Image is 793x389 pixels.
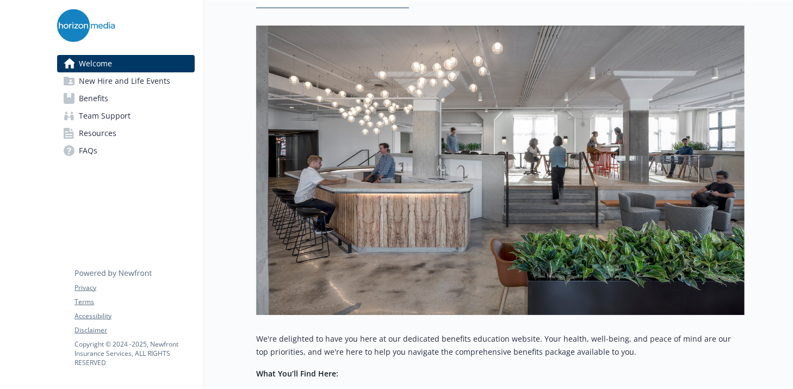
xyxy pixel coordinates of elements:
a: Welcome [57,55,195,72]
a: New Hire and Life Events [57,72,195,90]
strong: What You’ll Find Here: [256,368,338,379]
span: Resources [79,125,116,142]
a: Terms [75,297,194,307]
img: overview page banner [256,26,745,315]
span: Team Support [79,107,131,125]
a: Disclaimer [75,325,194,335]
a: Benefits [57,90,195,107]
span: FAQs [79,142,97,159]
a: Accessibility [75,311,194,321]
p: We're delighted to have you here at our dedicated benefits education website. Your health, well-b... [256,332,745,359]
span: New Hire and Life Events [79,72,170,90]
span: Welcome [79,55,112,72]
a: FAQs [57,142,195,159]
a: Team Support [57,107,195,125]
a: Privacy [75,283,194,293]
a: Resources [57,125,195,142]
span: Benefits [79,90,108,107]
p: Copyright © 2024 - 2025 , Newfront Insurance Services, ALL RIGHTS RESERVED [75,339,194,367]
